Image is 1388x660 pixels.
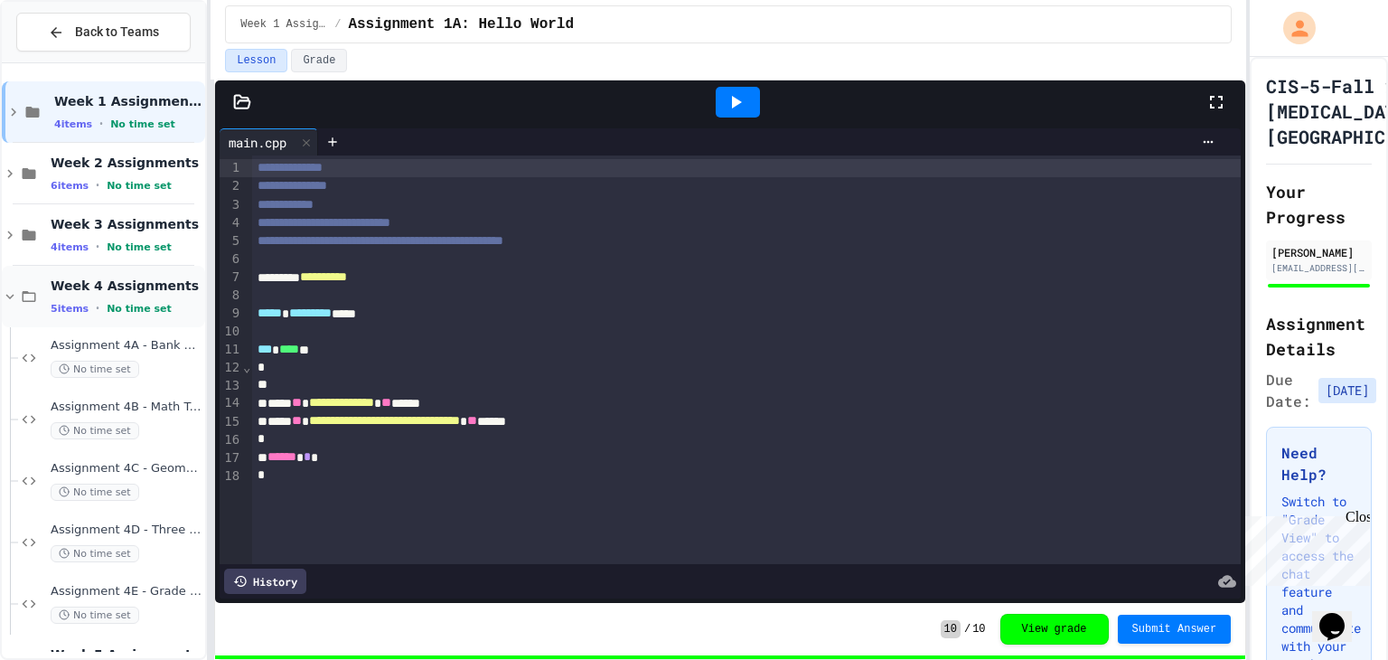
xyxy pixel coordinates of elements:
[51,607,139,624] span: No time set
[1118,615,1232,644] button: Submit Answer
[75,23,159,42] span: Back to Teams
[220,232,242,250] div: 5
[107,180,172,192] span: No time set
[51,338,202,354] span: Assignment 4A - Bank Fees
[220,269,242,287] div: 7
[1000,614,1109,645] button: View grade
[224,569,306,594] div: History
[220,133,295,152] div: main.cpp
[220,287,242,305] div: 8
[972,622,985,636] span: 10
[54,118,92,130] span: 4 items
[51,361,139,378] span: No time set
[51,303,89,315] span: 5 items
[220,196,242,214] div: 3
[16,13,191,52] button: Back to Teams
[242,360,251,374] span: Fold line
[220,305,242,323] div: 9
[220,177,242,195] div: 2
[220,159,242,177] div: 1
[291,49,347,72] button: Grade
[51,400,202,415] span: Assignment 4B - Math Tutor Part 2
[240,17,327,32] span: Week 1 Assignments
[51,155,202,171] span: Week 2 Assignments
[51,241,89,253] span: 4 items
[220,214,242,232] div: 4
[220,413,242,431] div: 15
[96,240,99,254] span: •
[51,180,89,192] span: 6 items
[1266,179,1372,230] h2: Your Progress
[941,620,961,638] span: 10
[99,117,103,131] span: •
[334,17,341,32] span: /
[96,301,99,316] span: •
[220,341,242,359] div: 11
[107,241,172,253] span: No time set
[1266,311,1372,362] h2: Assignment Details
[96,178,99,193] span: •
[1281,442,1356,486] h3: Need Help?
[1238,509,1370,586] iframe: chat widget
[220,128,318,156] div: main.cpp
[51,523,202,538] span: Assignment 4D - Three Numbers in Order
[220,323,242,341] div: 10
[220,394,242,412] div: 14
[110,118,175,130] span: No time set
[220,467,242,486] div: 18
[220,377,242,395] div: 13
[1271,244,1366,260] div: [PERSON_NAME]
[54,93,202,109] span: Week 1 Assignments
[51,461,202,476] span: Assignment 4C - Geometry Calculator with Switch
[107,303,172,315] span: No time set
[1271,261,1366,275] div: [EMAIL_ADDRESS][DOMAIN_NAME]
[348,14,574,35] span: Assignment 1A: Hello World
[7,7,125,115] div: Chat with us now!Close
[220,250,242,269] div: 6
[51,422,139,439] span: No time set
[51,278,202,294] span: Week 4 Assignments
[51,216,202,232] span: Week 3 Assignments
[225,49,287,72] button: Lesson
[51,584,202,599] span: Assignment 4E - Grade Book, Nested If Structures
[964,622,971,636] span: /
[1318,378,1376,403] span: [DATE]
[1132,622,1217,636] span: Submit Answer
[1312,588,1370,642] iframe: chat widget
[51,545,139,562] span: No time set
[220,431,242,449] div: 16
[220,359,242,377] div: 12
[51,484,139,501] span: No time set
[1264,7,1320,49] div: My Account
[220,449,242,467] div: 17
[1266,369,1311,412] span: Due Date:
